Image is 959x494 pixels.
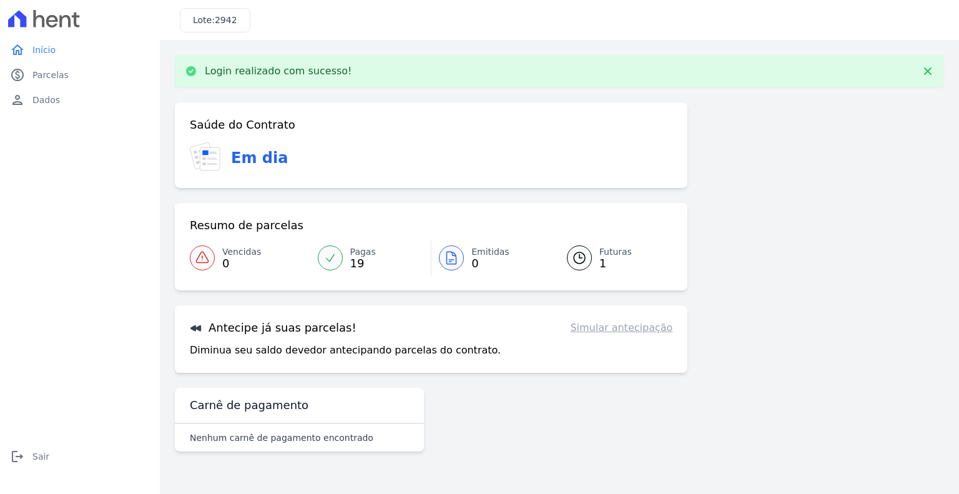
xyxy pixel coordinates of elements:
i: person [10,92,25,107]
span: Dados [32,94,60,106]
span: 19 [350,259,376,269]
span: 2942 [215,15,237,25]
h3: Em dia [231,147,288,169]
h3: Saúde do Contrato [190,117,295,132]
a: Simular antecipação [570,320,672,335]
span: Sair [32,450,49,463]
a: Pagas 19 [310,240,431,275]
h3: Lote: [193,14,237,27]
h3: Carnê de pagamento [190,398,308,413]
a: paidParcelas [5,62,155,87]
i: logout [10,449,25,464]
i: home [10,42,25,57]
a: Emitidas 0 [431,240,552,275]
h3: Antecipe já suas parcelas! [190,320,357,335]
span: 1 [599,259,632,269]
p: Login realizado com sucesso! [205,65,352,77]
a: Vencidas 0 [190,240,310,275]
a: logoutSair [5,444,155,469]
span: Vencidas [222,245,261,259]
a: personDados [5,87,155,112]
p: Diminua seu saldo devedor antecipando parcelas do contrato. [190,343,501,358]
span: Início [32,44,56,56]
p: Nenhum carnê de pagamento encontrado [190,432,373,444]
a: Futuras 1 [552,240,673,275]
span: Emitidas [471,245,509,259]
i: paid [10,67,25,82]
span: 0 [471,259,509,269]
a: homeInício [5,37,155,62]
span: Parcelas [32,69,69,81]
span: Pagas [350,245,376,259]
span: Futuras [599,245,632,259]
span: 0 [222,259,261,269]
h3: Resumo de parcelas [190,218,303,233]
